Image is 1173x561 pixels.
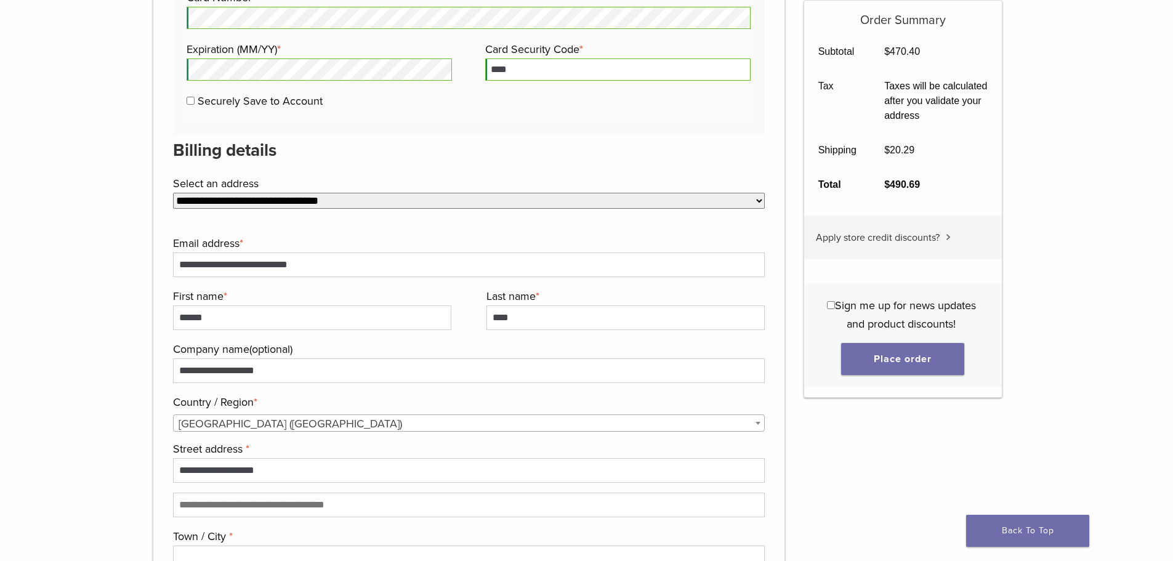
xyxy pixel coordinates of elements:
span: $ [884,46,890,57]
input: Sign me up for news updates and product discounts! [827,301,835,309]
label: Select an address [173,174,762,193]
th: Total [804,167,871,202]
bdi: 470.40 [884,46,920,57]
td: Taxes will be calculated after you validate your address [871,69,1002,133]
bdi: 490.69 [884,179,920,190]
label: Expiration (MM/YY) [187,40,449,59]
span: Apply store credit discounts? [816,232,940,244]
label: Last name [486,287,762,305]
label: Town / City [173,527,762,546]
img: caret.svg [946,234,951,240]
span: $ [884,145,890,155]
th: Tax [804,69,871,133]
bdi: 20.29 [884,145,914,155]
span: Sign me up for news updates and product discounts! [835,299,976,331]
span: Country / Region [173,414,765,432]
span: (optional) [249,342,292,356]
h3: Billing details [173,135,765,165]
button: Place order [841,343,964,375]
span: $ [884,179,890,190]
span: United States (US) [174,415,765,432]
a: Back To Top [966,515,1089,547]
h5: Order Summary [804,1,1002,28]
label: First name [173,287,448,305]
label: Company name [173,340,762,358]
th: Subtotal [804,34,871,69]
label: Street address [173,440,762,458]
label: Card Security Code [485,40,748,59]
label: Country / Region [173,393,762,411]
label: Securely Save to Account [198,94,323,108]
label: Email address [173,234,762,252]
th: Shipping [804,133,871,167]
